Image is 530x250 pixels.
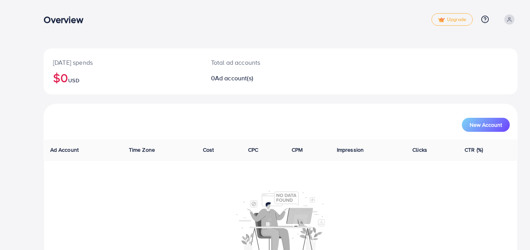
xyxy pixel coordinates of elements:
[337,146,364,154] span: Impression
[211,58,311,67] p: Total ad accounts
[215,74,253,82] span: Ad account(s)
[412,146,427,154] span: Clicks
[211,74,311,82] h2: 0
[129,146,155,154] span: Time Zone
[248,146,258,154] span: CPC
[470,122,502,128] span: New Account
[68,76,79,84] span: USD
[292,146,303,154] span: CPM
[438,17,445,23] img: tick
[50,146,79,154] span: Ad Account
[203,146,214,154] span: Cost
[438,17,466,23] span: Upgrade
[465,146,483,154] span: CTR (%)
[53,58,192,67] p: [DATE] spends
[44,14,89,25] h3: Overview
[53,70,192,85] h2: $0
[462,118,510,132] button: New Account
[431,13,473,26] a: tickUpgrade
